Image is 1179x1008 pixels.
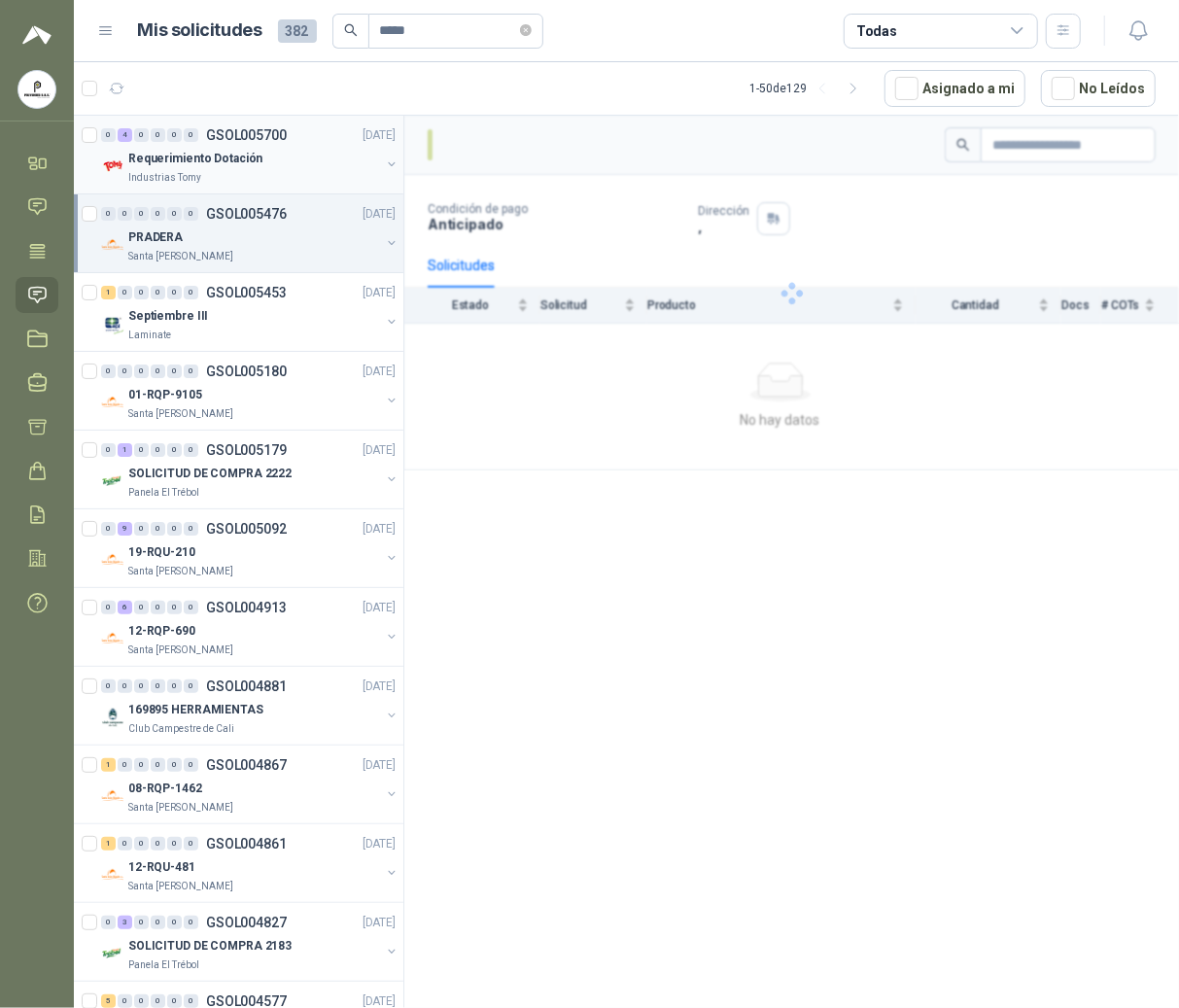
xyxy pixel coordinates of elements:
p: GSOL004861 [206,837,287,851]
div: 0 [167,916,182,929]
p: [DATE] [363,756,396,775]
img: Company Logo [101,548,124,572]
div: 0 [151,365,165,378]
div: 0 [167,207,182,221]
p: SOLICITUD DE COMPRA 2183 [128,937,292,956]
img: Company Logo [101,627,124,650]
span: search [344,23,358,37]
p: [DATE] [363,205,396,224]
div: 0 [118,286,132,299]
p: [DATE] [363,441,396,460]
p: GSOL005453 [206,286,287,299]
img: Company Logo [101,391,124,414]
div: 0 [167,365,182,378]
p: [DATE] [363,284,396,302]
div: 3 [118,916,132,929]
p: Santa [PERSON_NAME] [128,564,233,579]
div: 0 [184,679,198,693]
p: 12-RQP-690 [128,622,195,641]
img: Company Logo [101,942,124,965]
p: 19-RQU-210 [128,543,195,562]
div: 1 [101,286,116,299]
p: Club Campestre de Cali [128,721,234,737]
p: [DATE] [363,914,396,932]
p: 12-RQU-481 [128,858,195,877]
div: 0 [167,837,182,851]
a: 1 0 0 0 0 0 GSOL004867[DATE] Company Logo08-RQP-1462Santa [PERSON_NAME] [101,753,399,816]
a: 0 0 0 0 0 0 GSOL005476[DATE] Company LogoPRADERASanta [PERSON_NAME] [101,202,399,264]
div: 0 [151,128,165,142]
div: 0 [101,522,116,536]
button: Asignado a mi [884,70,1025,107]
div: 0 [184,601,198,614]
p: GSOL004881 [206,679,287,693]
p: Laminate [128,328,171,343]
p: 08-RQP-1462 [128,780,202,798]
div: 0 [134,522,149,536]
a: 0 0 0 0 0 0 GSOL005180[DATE] Company Logo01-RQP-9105Santa [PERSON_NAME] [101,360,399,422]
span: close-circle [520,21,532,40]
div: 0 [167,679,182,693]
p: [DATE] [363,126,396,145]
img: Company Logo [101,312,124,335]
div: 0 [167,601,182,614]
div: 0 [118,365,132,378]
div: 0 [184,128,198,142]
a: 0 4 0 0 0 0 GSOL005700[DATE] Company LogoRequerimiento DotaciónIndustrias Tomy [101,123,399,186]
div: 0 [184,916,198,929]
div: 0 [134,601,149,614]
div: 0 [134,679,149,693]
p: Panela El Trébol [128,957,199,973]
div: 0 [167,128,182,142]
img: Company Logo [101,863,124,886]
div: 0 [134,443,149,457]
div: 9 [118,522,132,536]
p: Industrias Tomy [128,170,201,186]
a: 0 3 0 0 0 0 GSOL004827[DATE] Company LogoSOLICITUD DE COMPRA 2183Panela El Trébol [101,911,399,973]
div: 0 [101,601,116,614]
div: 0 [118,837,132,851]
div: 1 [101,758,116,772]
div: 1 [118,443,132,457]
p: [DATE] [363,363,396,381]
div: 0 [134,994,149,1008]
img: Company Logo [101,155,124,178]
div: 0 [134,916,149,929]
div: 4 [118,128,132,142]
p: Panela El Trébol [128,485,199,501]
div: 0 [134,365,149,378]
div: 0 [151,286,165,299]
div: 1 - 50 de 129 [749,73,869,104]
p: Requerimiento Dotación [128,150,262,168]
img: Company Logo [101,784,124,808]
a: 1 0 0 0 0 0 GSOL004861[DATE] Company Logo12-RQU-481Santa [PERSON_NAME] [101,832,399,894]
div: 0 [184,207,198,221]
p: [DATE] [363,835,396,853]
span: close-circle [520,24,532,36]
div: 0 [184,286,198,299]
img: Company Logo [18,71,55,108]
p: GSOL005476 [206,207,287,221]
div: 0 [184,443,198,457]
h1: Mis solicitudes [138,17,262,45]
div: 0 [151,837,165,851]
div: 0 [184,365,198,378]
div: 0 [101,207,116,221]
div: 0 [134,837,149,851]
p: GSOL005092 [206,522,287,536]
div: 0 [101,365,116,378]
div: 0 [151,522,165,536]
div: 0 [101,916,116,929]
a: 1 0 0 0 0 0 GSOL005453[DATE] Company LogoSeptiembre IIILaminate [101,281,399,343]
a: 0 0 0 0 0 0 GSOL004881[DATE] Company Logo169895 HERRAMIENTASClub Campestre de Cali [101,675,399,737]
div: 0 [167,994,182,1008]
div: 1 [101,837,116,851]
p: Santa [PERSON_NAME] [128,406,233,422]
div: 0 [167,758,182,772]
p: GSOL004867 [206,758,287,772]
div: 0 [151,758,165,772]
div: 0 [101,128,116,142]
div: 0 [134,207,149,221]
p: GSOL004827 [206,916,287,929]
div: 0 [167,522,182,536]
